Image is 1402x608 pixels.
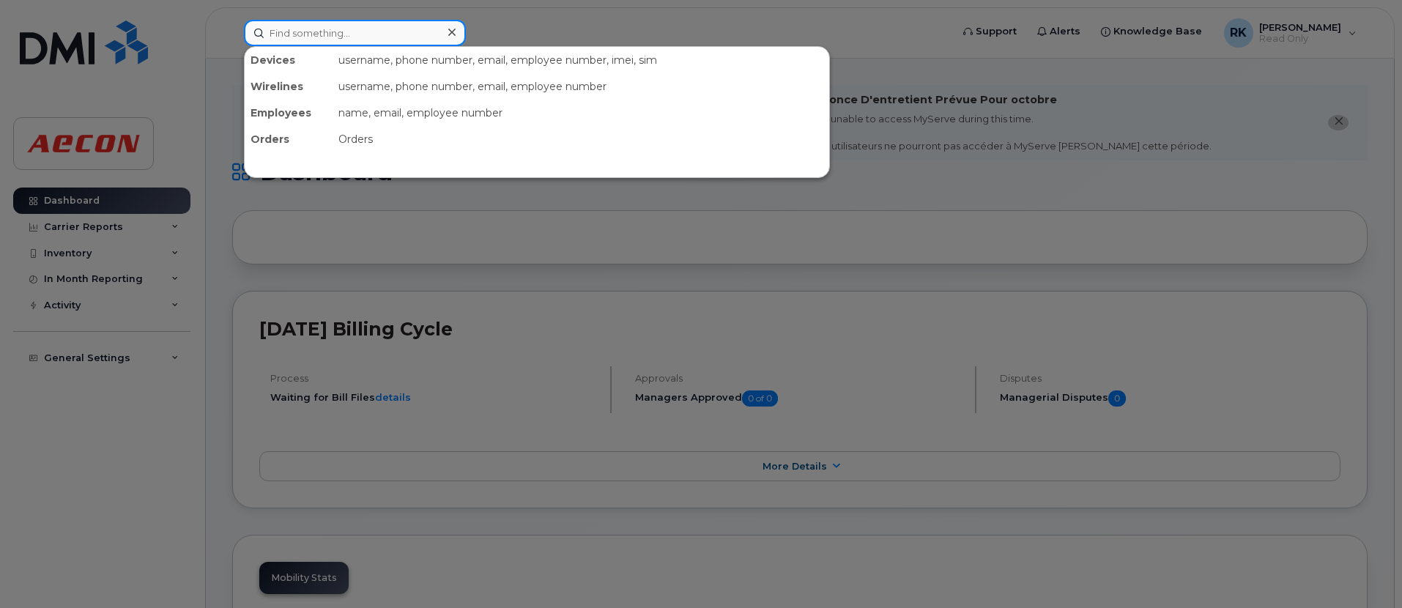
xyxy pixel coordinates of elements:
div: name, email, employee number [333,100,829,126]
div: Orders [333,126,829,152]
div: username, phone number, email, employee number [333,73,829,100]
div: Employees [245,100,333,126]
div: Orders [245,126,333,152]
div: Devices [245,47,333,73]
div: Wirelines [245,73,333,100]
div: username, phone number, email, employee number, imei, sim [333,47,829,73]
